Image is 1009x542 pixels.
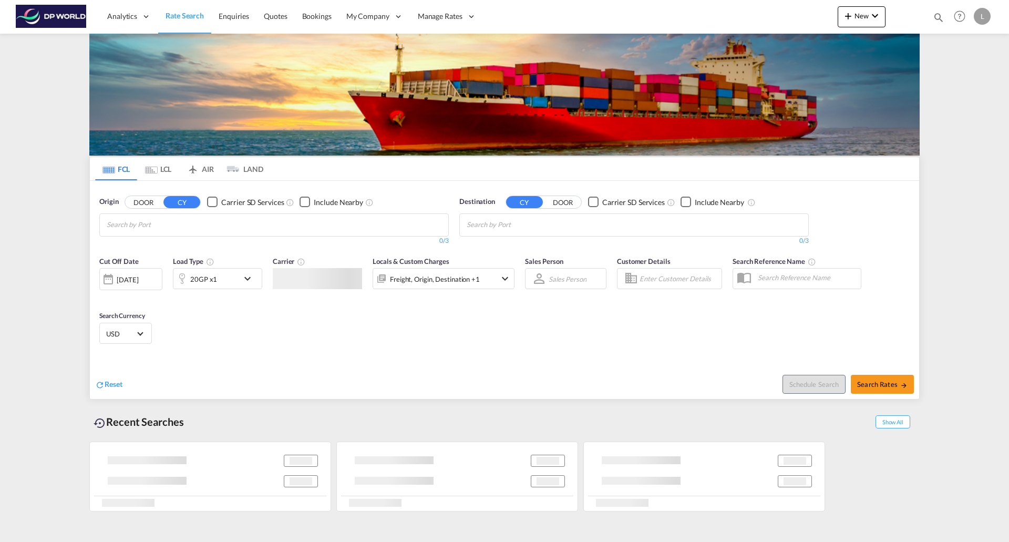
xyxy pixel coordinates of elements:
[974,8,991,25] div: L
[753,270,861,285] input: Search Reference Name
[951,7,969,25] span: Help
[499,272,511,285] md-icon: icon-chevron-down
[99,268,162,290] div: [DATE]
[125,196,162,208] button: DOOR
[900,382,908,389] md-icon: icon-arrow-right
[933,12,944,23] md-icon: icon-magnify
[105,326,146,341] md-select: Select Currency: $ USDUnited States Dollar
[219,12,249,21] span: Enquiries
[206,258,214,266] md-icon: icon-information-outline
[190,272,217,287] div: 20GP x1
[869,9,881,22] md-icon: icon-chevron-down
[187,163,199,171] md-icon: icon-airplane
[300,197,363,208] md-checkbox: Checkbox No Ink
[221,157,263,180] md-tab-item: LAND
[107,11,137,22] span: Analytics
[373,257,449,265] span: Locals & Custom Charges
[544,196,581,208] button: DOOR
[346,11,389,22] span: My Company
[851,375,914,394] button: Search Ratesicon-arrow-right
[808,258,816,266] md-icon: Your search will be saved by the below given name
[173,268,262,289] div: 20GP x1icon-chevron-down
[857,380,908,388] span: Search Rates
[99,197,118,207] span: Origin
[602,197,665,208] div: Carrier SD Services
[588,197,665,208] md-checkbox: Checkbox No Ink
[297,258,305,266] md-icon: The selected Trucker/Carrierwill be displayed in the rate results If the rates are from another f...
[163,196,200,208] button: CY
[617,257,670,265] span: Customer Details
[640,271,718,287] input: Enter Customer Details
[506,196,543,208] button: CY
[838,6,886,27] button: icon-plus 400-fgNewicon-chevron-down
[99,237,449,246] div: 0/3
[525,257,563,265] span: Sales Person
[94,417,106,429] md-icon: icon-backup-restore
[842,12,881,20] span: New
[95,380,105,390] md-icon: icon-refresh
[166,11,204,20] span: Rate Search
[90,181,919,399] div: OriginDOOR CY Checkbox No InkUnchecked: Search for CY (Container Yard) services for all selected ...
[548,271,588,287] md-select: Sales Person
[842,9,854,22] md-icon: icon-plus 400-fg
[695,197,744,208] div: Include Nearby
[876,415,910,428] span: Show All
[286,198,294,207] md-icon: Unchecked: Search for CY (Container Yard) services for all selected carriers.Checked : Search for...
[459,197,495,207] span: Destination
[16,5,87,28] img: c08ca190194411f088ed0f3ba295208c.png
[106,329,136,339] span: USD
[933,12,944,27] div: icon-magnify
[951,7,974,26] div: Help
[314,197,363,208] div: Include Nearby
[173,257,214,265] span: Load Type
[459,237,809,246] div: 0/3
[179,157,221,180] md-tab-item: AIR
[733,257,816,265] span: Search Reference Name
[783,375,846,394] button: Note: By default Schedule search will only considerorigin ports, destination ports and cut off da...
[99,312,145,320] span: Search Currency
[207,197,284,208] md-checkbox: Checkbox No Ink
[95,157,137,180] md-tab-item: FCL
[365,198,374,207] md-icon: Unchecked: Ignores neighbouring ports when fetching rates.Checked : Includes neighbouring ports w...
[467,217,567,233] input: Chips input.
[107,217,207,233] input: Chips input.
[373,268,514,289] div: Freight Origin Destination Factory Stuffingicon-chevron-down
[667,198,675,207] md-icon: Unchecked: Search for CY (Container Yard) services for all selected carriers.Checked : Search for...
[99,289,107,303] md-datepicker: Select
[105,214,211,233] md-chips-wrap: Chips container with autocompletion. Enter the text area, type text to search, and then use the u...
[89,410,188,434] div: Recent Searches
[390,272,480,287] div: Freight Origin Destination Factory Stuffing
[241,272,259,285] md-icon: icon-chevron-down
[302,12,332,21] span: Bookings
[105,380,122,388] span: Reset
[95,157,263,180] md-pagination-wrapper: Use the left and right arrow keys to navigate between tabs
[273,257,305,265] span: Carrier
[99,257,139,265] span: Cut Off Date
[89,34,920,156] img: LCL+%26+FCL+BACKGROUND.png
[221,197,284,208] div: Carrier SD Services
[95,379,122,391] div: icon-refreshReset
[465,214,571,233] md-chips-wrap: Chips container with autocompletion. Enter the text area, type text to search, and then use the u...
[747,198,756,207] md-icon: Unchecked: Ignores neighbouring ports when fetching rates.Checked : Includes neighbouring ports w...
[681,197,744,208] md-checkbox: Checkbox No Ink
[137,157,179,180] md-tab-item: LCL
[117,275,138,284] div: [DATE]
[418,11,462,22] span: Manage Rates
[264,12,287,21] span: Quotes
